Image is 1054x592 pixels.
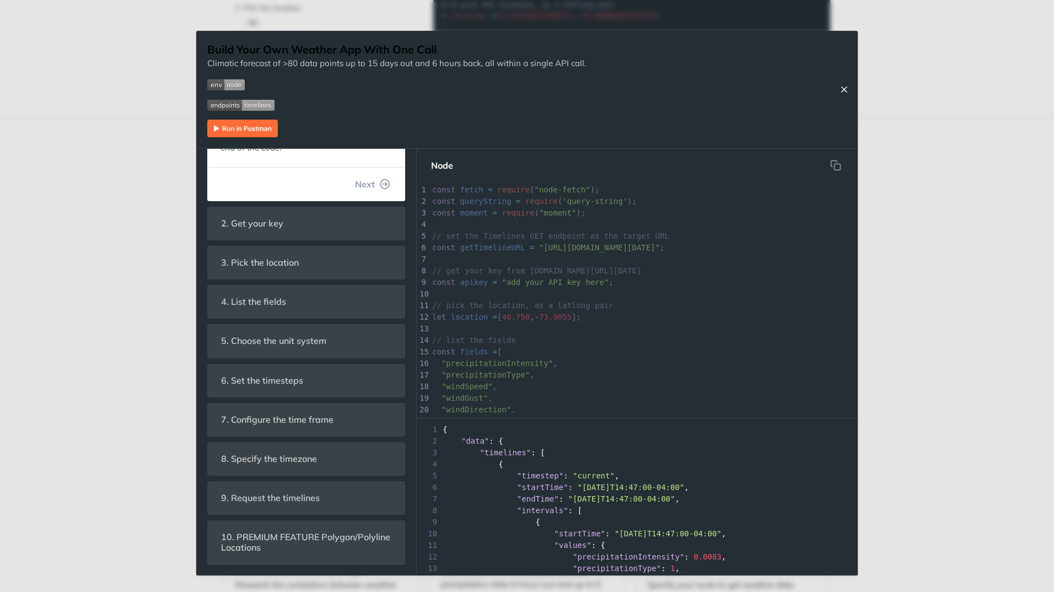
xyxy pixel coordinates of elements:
span: Expand image [207,99,586,111]
span: let [432,313,446,321]
span: ( ); [432,185,600,194]
div: : , [417,482,858,493]
span: ; [432,278,614,287]
span: getTimelineURL [460,243,525,252]
span: ( ); [432,197,637,206]
span: 3 [633,575,638,584]
section: 9. Request the timelines [207,481,405,515]
span: "timelines" [480,448,531,457]
div: : , [417,493,858,505]
span: , [432,359,558,368]
span: ( ); [432,208,585,217]
span: "precipitationType" [573,564,661,573]
div: : , [417,470,858,482]
span: = [530,243,534,252]
p: Climatic forecast of >80 data points up to 15 days out and 6 hours back, all within a single API ... [207,57,586,70]
span: , [432,405,516,414]
span: 2 [417,435,440,447]
span: 8. Specify the timezone [213,448,325,470]
span: "windSpeed" [573,575,624,584]
span: const [432,197,455,206]
span: "startTime" [554,529,605,538]
span: 3. Pick the location [213,252,306,273]
span: 7. Configure the time frame [213,409,341,430]
div: 6 [417,242,428,254]
span: apikey [460,278,488,287]
span: require [502,208,534,217]
div: : [ [417,447,858,459]
span: = [493,313,497,321]
span: = [493,347,497,356]
span: const [432,185,455,194]
div: { [417,459,858,470]
span: 1 [670,564,675,573]
span: require [497,185,530,194]
span: fetch [460,185,483,194]
span: 0.0083 [693,552,722,561]
span: 73.9855 [539,313,572,321]
div: 19 [417,392,428,404]
section: 3. Pick the location [207,246,405,279]
span: "precipitationIntensity" [573,552,684,561]
span: Expand image [207,78,586,91]
span: // set the Timelines GET endpoint as the target URL [432,232,669,240]
div: 20 [417,404,428,416]
span: 5 [417,470,440,482]
div: : , [417,551,858,563]
div: : { [417,540,858,551]
div: 9 [417,277,428,288]
span: 11 [417,540,440,551]
div: 18 [417,381,428,392]
span: const [432,208,455,217]
span: "[DATE]T14:47:00-04:00" [568,494,675,503]
span: moment [460,208,488,217]
div: : , [417,528,858,540]
span: 6 [417,482,440,493]
div: 8 [417,265,428,277]
div: 11 [417,300,428,311]
span: const [432,347,455,356]
span: "startTime" [517,483,568,492]
span: location [451,313,488,321]
span: "windDirection" [442,405,511,414]
span: 9. Request the timelines [213,487,327,509]
section: 2. Get your key [207,207,405,240]
span: // list the fields [432,336,516,345]
h1: Build Your Own Weather App With One Call [207,42,586,57]
div: 7 [417,254,428,265]
span: ; [432,243,665,252]
span: "data" [461,437,490,445]
div: 14 [417,335,428,346]
span: "timestep" [517,471,563,480]
span: // get your key from [DOMAIN_NAME][URL][DATE] [432,266,641,275]
span: 8 [417,505,440,516]
svg: hidden [830,160,841,171]
span: "values" [554,541,591,550]
span: "precipitationIntensity" [442,359,553,368]
div: 3 [417,207,428,219]
button: Copy [825,154,847,176]
span: 9 [417,516,440,528]
span: 40.758 [502,313,530,321]
button: Node [422,154,462,176]
section: 4. List the fields [207,285,405,319]
span: , [432,370,535,379]
span: "[DATE]T14:47:00-04:00" [615,529,722,538]
span: const [432,243,455,252]
span: 13 [417,563,440,574]
span: 10. PREMIUM FEATURE Polygon/Polyline Locations [213,526,399,558]
span: "windGust" [442,394,488,402]
span: = [493,278,497,287]
img: Run in Postman [207,120,278,137]
span: = [493,208,497,217]
a: Expand image [207,122,278,132]
span: = [488,185,492,194]
span: , [432,394,493,402]
span: const [432,278,455,287]
img: env [207,79,245,90]
span: "node-fetch" [535,185,590,194]
section: 7. Configure the time frame [207,403,405,437]
span: [ , ]; [432,313,581,321]
span: fields [460,347,488,356]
